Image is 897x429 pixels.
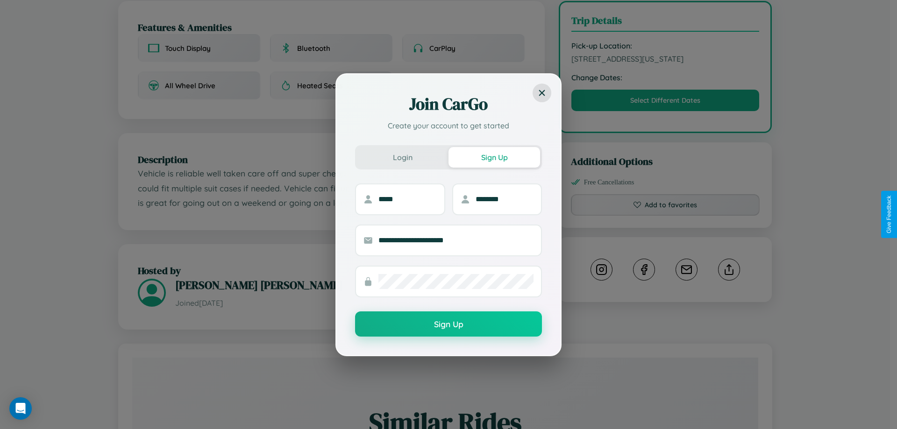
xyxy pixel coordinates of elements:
[355,311,542,337] button: Sign Up
[448,147,540,168] button: Sign Up
[355,93,542,115] h2: Join CarGo
[355,120,542,131] p: Create your account to get started
[886,196,892,233] div: Give Feedback
[9,397,32,420] div: Open Intercom Messenger
[357,147,448,168] button: Login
